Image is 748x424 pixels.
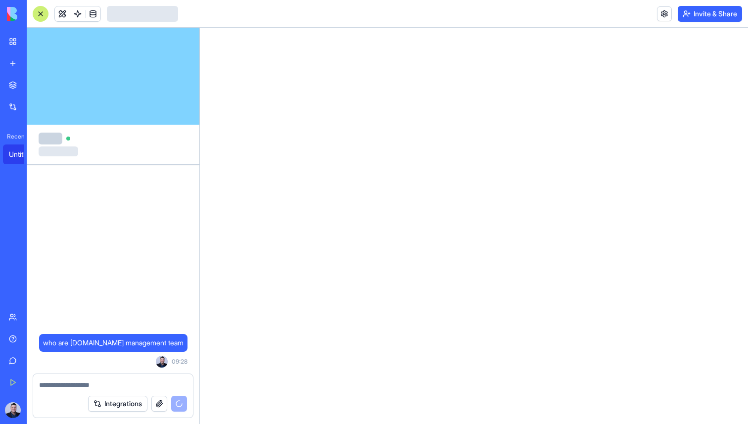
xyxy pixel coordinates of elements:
[678,6,742,22] button: Invite & Share
[7,7,68,21] img: logo
[3,144,43,164] a: Untitled App
[172,358,187,366] span: 09:28
[88,396,147,412] button: Integrations
[9,149,37,159] div: Untitled App
[156,356,168,368] img: ACg8ocJ_f0020zFy9v06jhWIXOrLZE3rWBdsOewLAODmwXkgSFoBQEs=s96-c
[43,338,184,348] span: who are [DOMAIN_NAME] management team
[3,133,24,141] span: Recent
[5,402,21,418] img: ACg8ocJ_f0020zFy9v06jhWIXOrLZE3rWBdsOewLAODmwXkgSFoBQEs=s96-c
